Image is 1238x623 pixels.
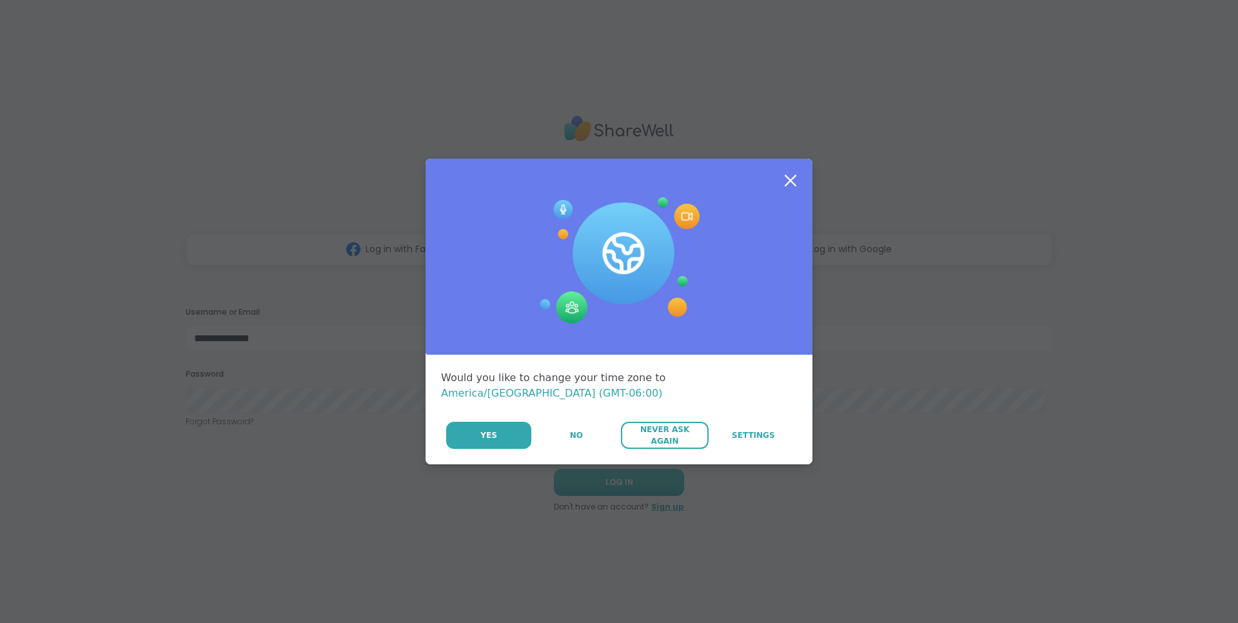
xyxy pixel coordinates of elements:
[441,370,797,401] div: Would you like to change your time zone to
[732,430,775,441] span: Settings
[533,422,620,449] button: No
[621,422,708,449] button: Never Ask Again
[570,430,583,441] span: No
[710,422,797,449] a: Settings
[441,387,663,399] span: America/[GEOGRAPHIC_DATA] (GMT-06:00)
[446,422,531,449] button: Yes
[480,430,497,441] span: Yes
[538,197,700,324] img: Session Experience
[627,424,702,447] span: Never Ask Again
